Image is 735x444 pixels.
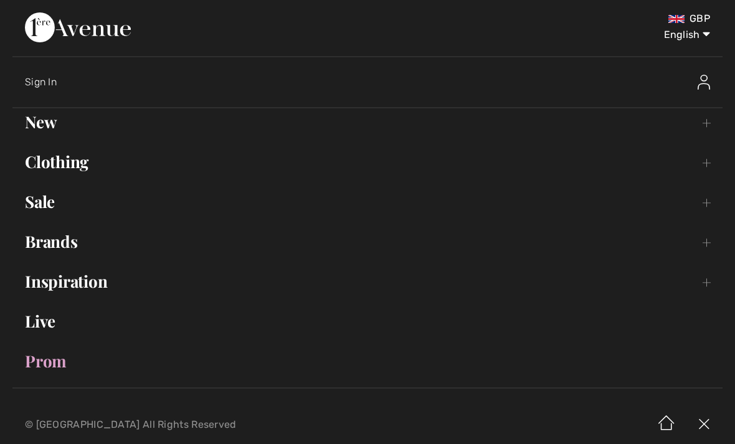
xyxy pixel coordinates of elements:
[25,12,131,42] img: 1ère Avenue
[25,62,723,102] a: Sign InSign In
[12,188,723,215] a: Sale
[432,12,710,25] div: GBP
[12,108,723,136] a: New
[12,308,723,335] a: Live
[12,148,723,176] a: Clothing
[12,228,723,255] a: Brands
[12,347,723,375] a: Prom
[25,420,432,429] p: © [GEOGRAPHIC_DATA] All Rights Reserved
[12,268,723,295] a: Inspiration
[698,75,710,90] img: Sign In
[685,405,723,444] img: X
[25,76,57,88] span: Sign In
[648,405,685,444] img: Home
